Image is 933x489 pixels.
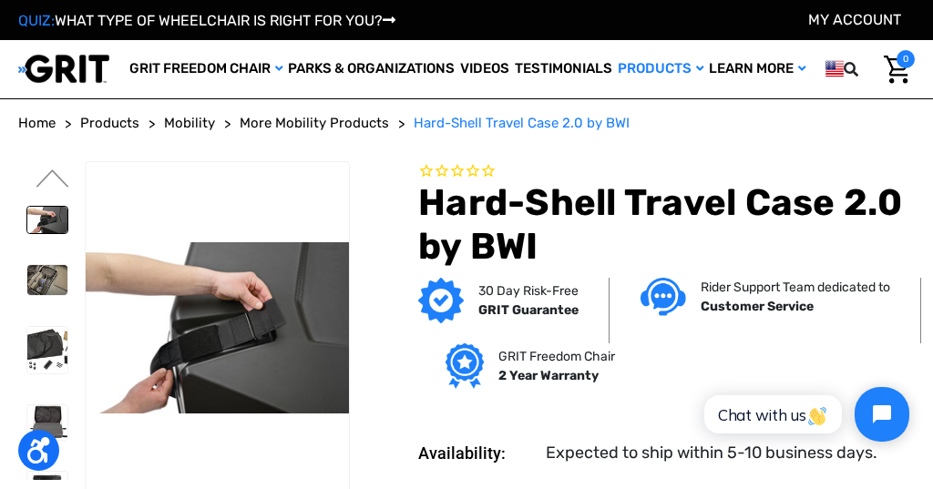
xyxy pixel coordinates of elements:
[684,372,925,457] iframe: Tidio Chat
[701,278,890,297] p: Rider Support Team dedicated to
[240,115,389,131] span: More Mobility Products
[884,56,910,84] img: Cart
[478,302,579,318] strong: GRIT Guarantee
[418,181,915,269] h1: Hard-Shell Travel Case 2.0 by BWI
[897,50,915,68] span: 0
[27,327,67,374] img: Hard-Shell Travel Case 2.0 by BWI
[414,115,630,131] span: Hard-Shell Travel Case 2.0 by BWI
[546,441,877,465] dd: Expected to ship within 5-10 business days.
[18,113,915,134] nav: Breadcrumb
[478,281,579,301] p: 30 Day Risk-Free
[870,50,879,88] input: Search
[701,299,814,314] strong: Customer Service
[164,113,215,134] a: Mobility
[825,57,844,80] img: us.png
[127,40,285,98] a: GRIT Freedom Chair
[615,40,706,98] a: Products
[498,368,599,383] strong: 2 Year Warranty
[34,169,72,191] button: Go to slide 1 of 2
[418,161,915,181] span: Rated 0.0 out of 5 stars 0 reviews
[18,54,109,84] img: GRIT All-Terrain Wheelchair and Mobility Equipment
[498,347,615,366] p: GRIT Freedom Chair
[164,115,215,131] span: Mobility
[418,278,464,323] img: GRIT Guarantee
[808,11,901,28] a: Account
[80,113,139,134] a: Products
[457,40,512,98] a: Videos
[86,242,349,413] img: Hard-Shell Travel Case 2.0 by BWI
[418,441,533,465] dt: Availability:
[641,278,686,315] img: Customer service
[285,40,457,98] a: Parks & Organizations
[446,343,483,389] img: Grit freedom
[18,12,55,29] span: QUIZ:
[512,40,615,98] a: Testimonials
[18,12,395,29] a: QUIZ:WHAT TYPE OF WHEELCHAIR IS RIGHT FOR YOU?
[240,113,389,134] a: More Mobility Products
[18,113,56,134] a: Home
[27,207,67,233] img: Hard-Shell Travel Case 2.0 by BWI
[27,405,67,440] img: Hard-Shell Travel Case 2.0 by BWI
[80,115,139,131] span: Products
[18,115,56,131] span: Home
[879,50,915,88] a: Cart with 0 items
[706,40,808,98] a: Learn More
[27,265,67,295] img: Hard-Shell Travel Case 2.0 by BWI
[414,113,630,134] a: Hard-Shell Travel Case 2.0 by BWI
